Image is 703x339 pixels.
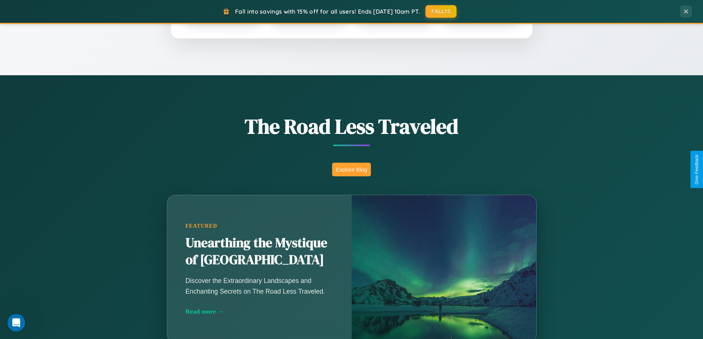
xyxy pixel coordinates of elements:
button: Explore Blog [332,163,371,176]
h2: Unearthing the Mystique of [GEOGRAPHIC_DATA] [186,235,333,269]
p: Discover the Extraordinary Landscapes and Enchanting Secrets on The Road Less Traveled. [186,276,333,296]
div: Featured [186,223,333,229]
button: FALL15 [425,5,456,18]
h1: The Road Less Traveled [130,112,573,141]
div: Read more → [186,308,333,315]
iframe: Intercom live chat [7,314,25,332]
div: Give Feedback [694,155,699,184]
span: Fall into savings with 15% off for all users! Ends [DATE] 10am PT. [235,8,420,15]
